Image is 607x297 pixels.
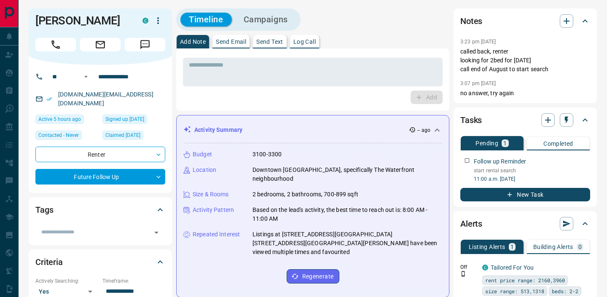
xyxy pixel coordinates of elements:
p: Size & Rooms [193,190,229,199]
span: Call [35,38,76,51]
p: Listings at [STREET_ADDRESS][GEOGRAPHIC_DATA][STREET_ADDRESS][GEOGRAPHIC_DATA][PERSON_NAME] have ... [252,230,442,257]
div: Tags [35,200,165,220]
p: Actively Searching: [35,277,98,285]
p: Budget [193,150,212,159]
h1: [PERSON_NAME] [35,14,130,27]
svg: Push Notification Only [460,271,466,277]
p: start rental search [474,167,590,174]
p: 0 [578,244,582,250]
p: no answer, try again [460,89,590,98]
p: called back, renter looking for 2bed for [DATE] call end of August to start search [460,47,590,74]
p: Send Email [216,39,246,45]
p: Off [460,263,477,271]
p: Activity Summary [194,126,242,134]
p: Add Note [180,39,206,45]
span: Email [80,38,121,51]
p: Location [193,166,216,174]
button: Campaigns [235,13,296,27]
button: Regenerate [287,269,339,284]
div: Alerts [460,214,590,234]
p: Pending [475,140,498,146]
button: Timeline [180,13,232,27]
a: [DOMAIN_NAME][EMAIL_ADDRESS][DOMAIN_NAME] [58,91,153,107]
p: Repeated Interest [193,230,240,239]
p: Activity Pattern [193,206,234,214]
div: condos.ca [482,265,488,270]
p: 1 [510,244,514,250]
div: Future Follow Up [35,169,165,185]
p: 3100-3300 [252,150,282,159]
div: Notes [460,11,590,31]
p: 1 [503,140,507,146]
div: Fri Apr 18 2025 [102,115,165,126]
h2: Alerts [460,217,482,230]
h2: Tags [35,203,53,217]
h2: Tasks [460,113,482,127]
p: Log Call [293,39,316,45]
span: Active 5 hours ago [38,115,81,123]
svg: Email Verified [46,96,52,102]
p: 11:00 a.m. [DATE] [474,175,590,183]
p: Follow up Reminder [474,157,526,166]
p: Based on the lead's activity, the best time to reach out is: 8:00 AM - 11:00 AM [252,206,442,223]
p: 2 bedrooms, 2 bathrooms, 700-899 sqft [252,190,358,199]
a: Tailored For You [491,264,534,271]
div: Criteria [35,252,165,272]
button: Open [81,72,91,82]
p: Timeframe: [102,277,165,285]
h2: Criteria [35,255,63,269]
div: condos.ca [142,18,148,24]
div: Renter [35,147,165,162]
div: Fri Apr 18 2025 [102,131,165,142]
div: Activity Summary-- ago [183,122,442,138]
span: Message [125,38,165,51]
button: Open [150,227,162,238]
p: 3:07 pm [DATE] [460,80,496,86]
p: 3:23 pm [DATE] [460,39,496,45]
div: Tue Aug 12 2025 [35,115,98,126]
p: Listing Alerts [469,244,505,250]
span: Contacted - Never [38,131,79,139]
p: Send Text [256,39,283,45]
p: Downtown [GEOGRAPHIC_DATA], specifically The Waterfront neighbourhood [252,166,442,183]
p: Completed [543,141,573,147]
h2: Notes [460,14,482,28]
p: Building Alerts [533,244,573,250]
span: Claimed [DATE] [105,131,140,139]
span: size range: 513,1318 [485,287,544,295]
span: rent price range: 2160,3960 [485,276,565,284]
span: beds: 2-2 [552,287,578,295]
p: -- ago [417,126,430,134]
span: Signed up [DATE] [105,115,144,123]
button: New Task [460,188,590,201]
div: Tasks [460,110,590,130]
